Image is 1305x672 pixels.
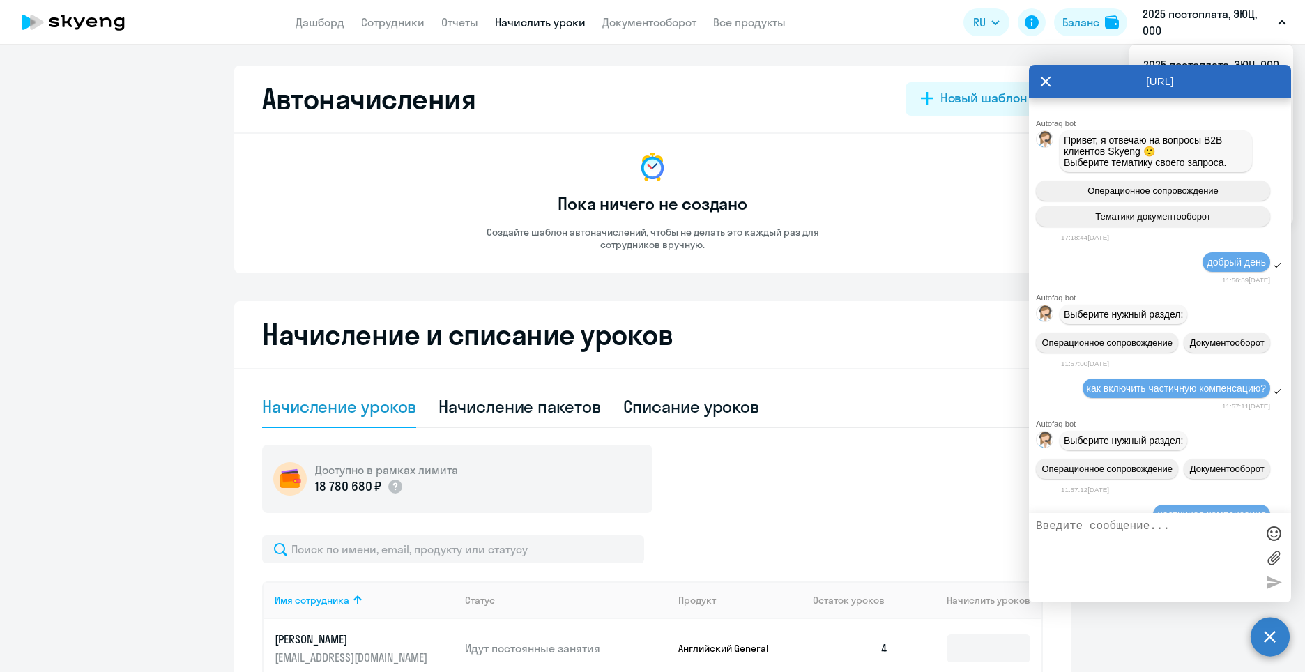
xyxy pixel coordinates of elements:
label: Лимит 10 файлов [1263,547,1284,568]
h5: Доступно в рамках лимита [315,462,458,478]
div: Имя сотрудника [275,594,349,606]
span: RU [973,14,986,31]
span: Остаток уроков [813,594,885,606]
span: Операционное сопровождение [1087,185,1219,196]
div: Продукт [678,594,716,606]
span: Тематики документооборот [1095,211,1211,222]
p: Английский General [678,642,783,655]
div: Начисление уроков [262,395,416,418]
time: 17:18:44[DATE] [1061,234,1109,241]
a: Документооборот [602,15,696,29]
button: Балансbalance [1054,8,1127,36]
span: частичная компенсация [1157,509,1266,520]
button: RU [963,8,1009,36]
h2: Автоначисления [262,82,475,116]
span: Документооборот [1190,337,1265,348]
span: как включить частичную компенсацию? [1087,383,1266,394]
a: Отчеты [441,15,478,29]
span: Привет, я отвечаю на вопросы B2B клиентов Skyeng 🙂 Выберите тематику своего запроса. [1064,135,1227,168]
a: Сотрудники [361,15,425,29]
span: Документооборот [1190,464,1265,474]
ul: RU [1129,45,1293,224]
div: Статус [465,594,495,606]
p: 18 780 680 ₽ [315,478,381,496]
span: Выберите нужный раздел: [1064,309,1183,320]
img: no-data [636,151,669,184]
a: Все продукты [713,15,786,29]
span: Операционное сопровождение [1041,464,1173,474]
button: Операционное сопровождение [1036,459,1178,479]
img: wallet-circle.png [273,462,307,496]
time: 11:57:12[DATE] [1061,486,1109,494]
p: Идут постоянные занятия [465,641,667,656]
p: [PERSON_NAME] [275,632,431,647]
button: Операционное сопровождение [1036,181,1270,201]
img: bot avatar [1037,432,1054,452]
div: Начисление пакетов [438,395,600,418]
input: Поиск по имени, email, продукту или статусу [262,535,644,563]
div: Autofaq bot [1036,420,1291,428]
time: 11:57:11[DATE] [1222,402,1270,410]
div: Autofaq bot [1036,293,1291,302]
div: Списание уроков [623,395,760,418]
span: Операционное сопровождение [1041,337,1173,348]
div: Продукт [678,594,802,606]
a: Дашборд [296,15,344,29]
div: Баланс [1062,14,1099,31]
time: 11:57:00[DATE] [1061,360,1109,367]
img: bot avatar [1037,305,1054,326]
time: 11:56:59[DATE] [1222,276,1270,284]
div: Имя сотрудника [275,594,454,606]
span: добрый день [1207,257,1266,268]
h3: Пока ничего не создано [558,192,747,215]
p: [EMAIL_ADDRESS][DOMAIN_NAME] [275,650,431,665]
button: Операционное сопровождение [1036,333,1178,353]
th: Начислить уроков [899,581,1041,619]
button: Новый шаблон [906,82,1043,116]
img: balance [1105,15,1119,29]
img: bot avatar [1037,131,1054,151]
div: Autofaq bot [1036,119,1291,128]
span: Выберите нужный раздел: [1064,435,1183,446]
button: Документооборот [1184,333,1270,353]
div: Новый шаблон [940,89,1028,107]
h2: Начисление и списание уроков [262,318,1043,351]
p: 2025 постоплата, ЭЮЦ, ООО [1143,6,1272,39]
button: 2025 постоплата, ЭЮЦ, ООО [1136,6,1293,39]
a: Начислить уроки [495,15,586,29]
div: Статус [465,594,667,606]
p: Создайте шаблон автоначислений, чтобы не делать это каждый раз для сотрудников вручную. [457,226,848,251]
button: Документооборот [1184,459,1270,479]
button: Тематики документооборот [1036,206,1270,227]
a: [PERSON_NAME][EMAIL_ADDRESS][DOMAIN_NAME] [275,632,454,665]
div: Остаток уроков [813,594,899,606]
